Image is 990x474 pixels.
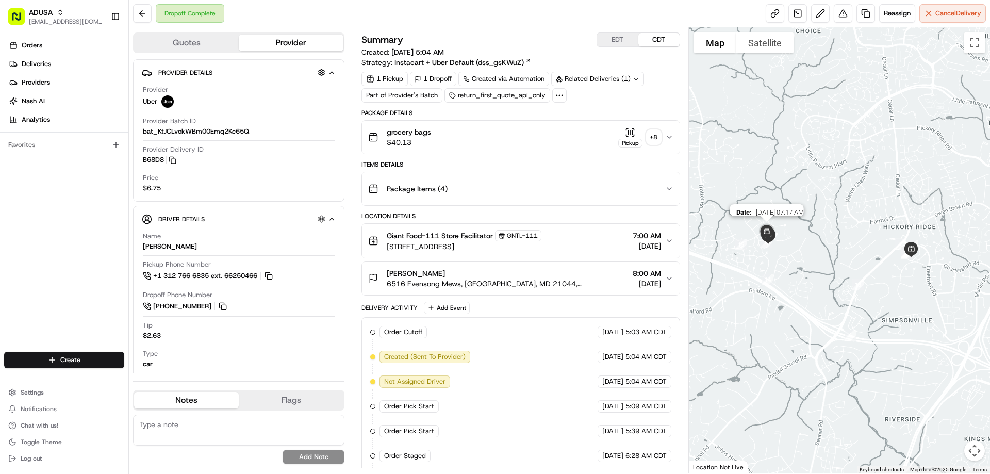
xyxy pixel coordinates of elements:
div: 📗 [10,151,19,159]
span: Pickup Phone Number [143,260,211,269]
span: Not Assigned Driver [384,377,445,386]
span: [DATE] [602,377,623,386]
button: ADUSA[EMAIL_ADDRESS][DOMAIN_NAME] [4,4,107,29]
span: 7:00 AM [633,231,661,241]
span: [STREET_ADDRESS] [387,241,541,252]
button: Start new chat [175,102,188,114]
span: 5:04 AM CDT [625,377,667,386]
span: bat_KtJCLvokWBm00Emq2Kc65Q [143,127,249,136]
a: Deliveries [4,56,128,72]
div: 💻 [87,151,95,159]
span: Provider [143,85,168,94]
button: grocery bags$40.13Pickup+8 [362,121,679,154]
button: Giant Food-111 Store FacilitatorGNTL-111[STREET_ADDRESS]7:00 AM[DATE] [362,224,679,258]
div: Favorites [4,137,124,153]
button: Provider [239,35,343,51]
a: Providers [4,74,128,91]
span: [DATE] 07:17 AM [755,208,803,216]
button: Toggle fullscreen view [964,32,985,53]
button: Notes [134,392,239,408]
div: Start new chat [35,99,169,109]
button: Toggle Theme [4,435,124,449]
img: Nash [10,10,31,31]
span: Created (Sent To Provider) [384,352,466,362]
span: [DATE] [602,427,623,436]
div: 12 [903,236,922,255]
span: Dropoff Phone Number [143,290,212,300]
button: Keyboard shortcuts [860,466,904,473]
div: 8 [897,243,917,263]
span: Provider Details [158,69,212,77]
a: +1 312 766 6835 ext. 66250466 [143,270,274,282]
div: 6 [840,325,860,345]
button: Create [4,352,124,368]
span: Deliveries [22,59,51,69]
div: + 8 [647,130,661,144]
span: [DATE] [602,402,623,411]
img: Google [691,460,725,473]
a: Instacart + Uber Default (dss_gsKWuZ) [394,57,532,68]
button: Settings [4,385,124,400]
span: [DATE] 5:04 AM [391,47,444,57]
span: Type [143,349,158,358]
span: 5:04 AM CDT [625,352,667,362]
button: Reassign [879,4,915,23]
span: Instacart + Uber Default (dss_gsKWuZ) [394,57,524,68]
span: [DATE] [633,241,661,251]
span: Knowledge Base [21,150,79,160]
span: API Documentation [97,150,166,160]
div: We're available if you need us! [35,109,130,117]
span: [DATE] [602,328,623,337]
span: 8:00 AM [633,268,661,279]
button: Show satellite imagery [736,32,794,53]
div: Items Details [361,160,680,169]
span: GNTL-111 [507,232,538,240]
div: 16 [757,233,777,252]
div: 15 [731,235,751,254]
button: Notifications [4,402,124,416]
button: Log out [4,451,124,466]
div: 9 [898,242,918,262]
span: 5:09 AM CDT [625,402,667,411]
span: Created: [361,47,444,57]
button: [EMAIL_ADDRESS][DOMAIN_NAME] [29,18,103,26]
span: Package Items ( 4 ) [387,184,448,194]
button: Map camera controls [964,440,985,461]
span: Log out [21,454,42,463]
span: Provider Delivery ID [143,145,204,154]
button: B68D8 [143,155,176,165]
span: Cancel Delivery [935,9,981,18]
span: Nash AI [22,96,45,106]
button: Driver Details [142,210,336,227]
span: +1 312 766 6835 ext. 66250466 [153,271,257,281]
span: Order Staged [384,451,426,461]
a: Orders [4,37,128,54]
span: grocery bags [387,127,431,137]
span: Tip [143,321,153,330]
div: 1 Dropoff [410,72,456,86]
h3: Summary [361,35,403,44]
button: Add Event [424,302,470,314]
button: ADUSA [29,7,53,18]
div: Strategy: [361,57,532,68]
span: Order Pick Start [384,427,434,436]
span: Date : [736,208,751,216]
button: Chat with us! [4,418,124,433]
button: [PERSON_NAME]6516 Evensong Mews, [GEOGRAPHIC_DATA], MD 21044, [GEOGRAPHIC_DATA]8:00 AM[DATE] [362,262,679,295]
div: return_first_quote_api_only [444,88,550,103]
span: Settings [21,388,44,397]
button: [PHONE_NUMBER] [143,301,228,312]
span: Chat with us! [21,421,58,430]
span: Order Pick Start [384,402,434,411]
span: $6.75 [143,184,161,193]
span: 5:03 AM CDT [625,328,667,337]
button: EDT [597,33,638,46]
div: Related Deliveries (1) [551,72,644,86]
div: Created via Automation [458,72,549,86]
button: CancelDelivery [919,4,986,23]
div: Package Details [361,109,680,117]
span: $40.13 [387,137,431,148]
div: Location Details [361,212,680,220]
